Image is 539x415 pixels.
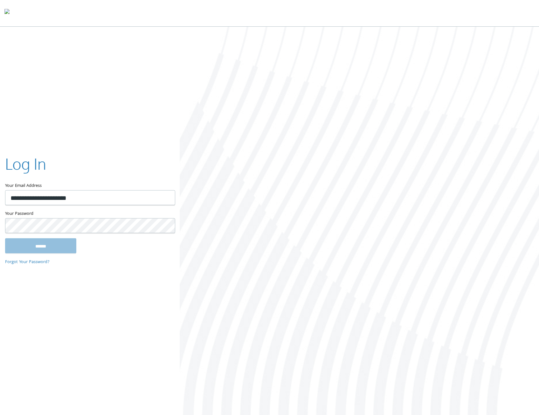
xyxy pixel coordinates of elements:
img: todyl-logo-dark.svg [4,7,10,19]
a: Forgot Your Password? [5,259,50,266]
h2: Log In [5,153,46,174]
label: Your Password [5,210,175,218]
keeper-lock: Open Keeper Popup [162,222,170,229]
keeper-lock: Open Keeper Popup [162,194,170,201]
